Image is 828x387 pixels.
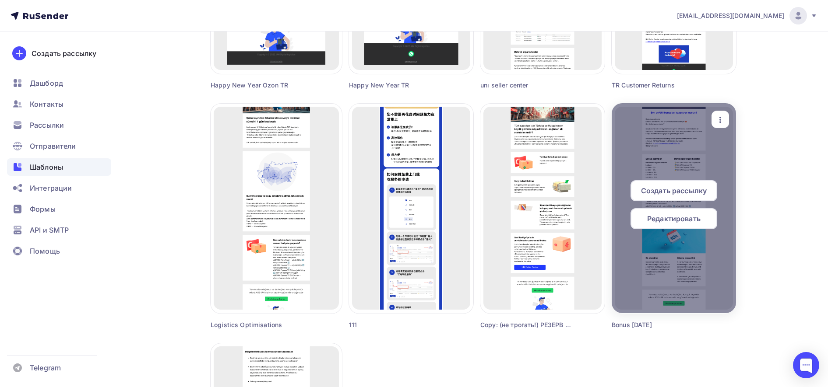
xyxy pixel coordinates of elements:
[7,200,111,218] a: Формы
[7,74,111,92] a: Дашборд
[612,321,705,329] div: Bonus [DATE]
[647,213,701,224] span: Редактировать
[211,81,309,90] div: Happy New Year Ozon TR
[30,204,56,214] span: Формы
[7,137,111,155] a: Отправители
[30,162,63,172] span: Шаблоны
[30,141,76,151] span: Отправители
[349,321,442,329] div: 111
[211,321,309,329] div: Logistics Optimisations
[480,321,574,329] div: Copy: (не трогать!) РЕЗЕРВ ШАБЛОН TR
[7,158,111,176] a: Шаблоны
[30,99,63,109] span: Контакты
[677,7,817,24] a: [EMAIL_ADDRESS][DOMAIN_NAME]
[32,48,96,59] div: Создать рассылку
[30,183,72,193] span: Интеграции
[612,81,705,90] div: TR Customer Returns
[30,246,60,256] span: Помощь
[480,81,574,90] div: unı seller center
[7,95,111,113] a: Контакты
[30,78,63,88] span: Дашборд
[641,185,707,196] span: Создать рассылку
[30,363,61,373] span: Telegram
[7,116,111,134] a: Рассылки
[30,120,64,130] span: Рассылки
[677,11,784,20] span: [EMAIL_ADDRESS][DOMAIN_NAME]
[349,81,442,90] div: Happy New Year TR
[30,225,69,235] span: API и SMTP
